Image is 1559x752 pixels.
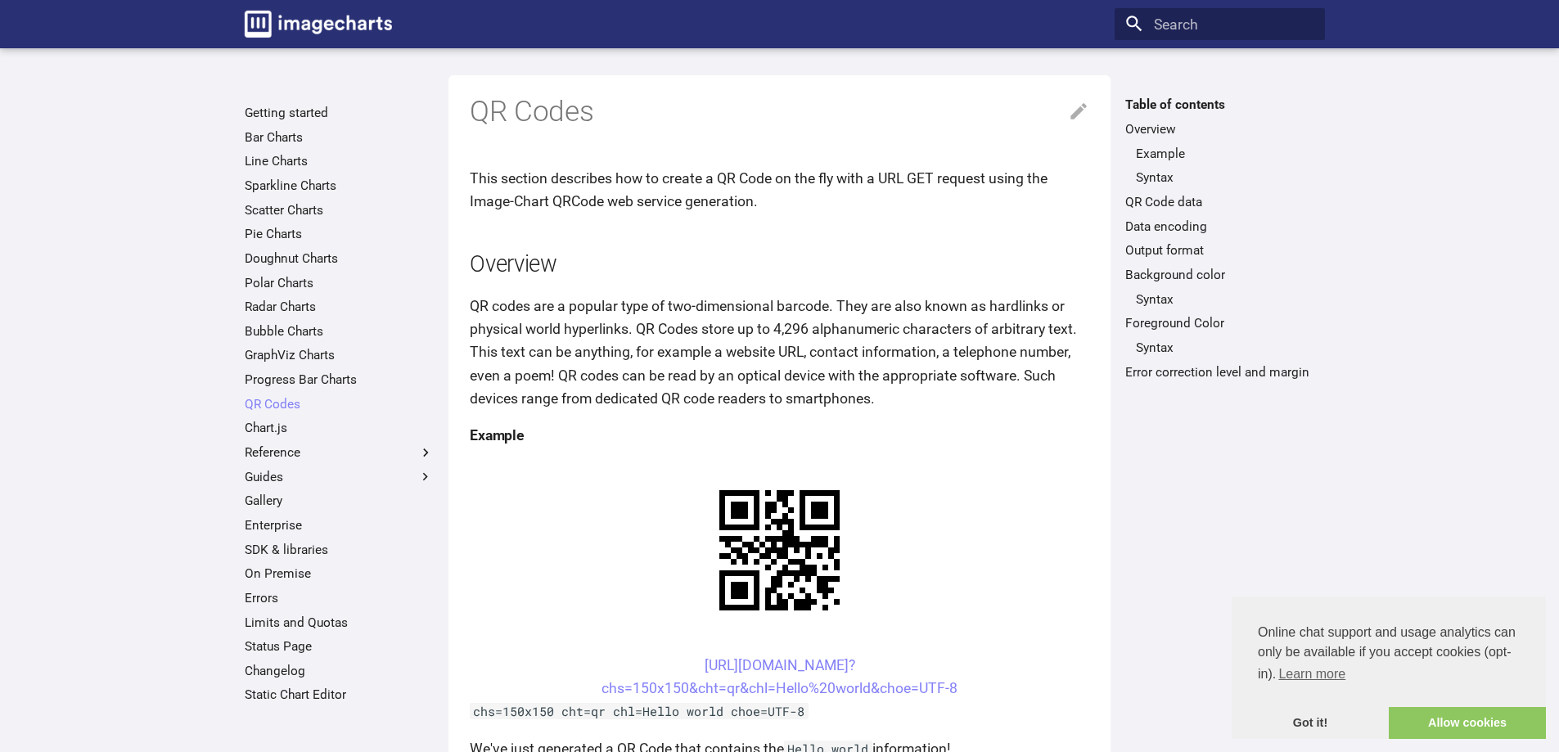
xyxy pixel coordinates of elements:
a: allow cookies [1389,707,1546,740]
a: Syntax [1136,291,1314,308]
a: Syntax [1136,169,1314,186]
code: chs=150x150 cht=qr chl=Hello world choe=UTF-8 [470,703,809,719]
label: Guides [245,469,434,485]
a: Image-Charts documentation [237,3,399,44]
nav: Foreground Color [1125,340,1314,356]
img: chart [691,462,868,639]
a: Sparkline Charts [245,178,434,194]
a: Error correction level and margin [1125,364,1314,381]
a: Polar Charts [245,275,434,291]
a: Status Page [245,638,434,655]
img: logo [245,11,392,38]
a: On Premise [245,565,434,582]
a: Getting started [245,105,434,121]
h1: QR Codes [470,93,1089,131]
a: QR Code data [1125,194,1314,210]
p: This section describes how to create a QR Code on the fly with a URL GET request using the Image-... [470,167,1089,213]
label: Table of contents [1115,97,1325,113]
a: Foreground Color [1125,315,1314,331]
a: Pie Charts [245,226,434,242]
span: Online chat support and usage analytics can only be available if you accept cookies (opt-in). [1258,623,1520,687]
a: Bar Charts [245,129,434,146]
a: QR Codes [245,396,434,412]
h2: Overview [470,249,1089,281]
nav: Background color [1125,291,1314,308]
input: Search [1115,8,1325,41]
a: Errors [245,590,434,606]
a: dismiss cookie message [1232,707,1389,740]
a: Doughnut Charts [245,250,434,267]
div: cookieconsent [1232,597,1546,739]
a: Radar Charts [245,299,434,315]
h4: Example [470,424,1089,447]
a: Progress Bar Charts [245,371,434,388]
a: Limits and Quotas [245,615,434,631]
p: QR codes are a popular type of two-dimensional barcode. They are also known as hardlinks or physi... [470,295,1089,410]
a: Output format [1125,242,1314,259]
a: Changelog [245,663,434,679]
a: [URL][DOMAIN_NAME]?chs=150x150&cht=qr&chl=Hello%20world&choe=UTF-8 [602,657,957,696]
a: SDK & libraries [245,542,434,558]
a: Bubble Charts [245,323,434,340]
nav: Overview [1125,146,1314,187]
nav: Table of contents [1115,97,1325,380]
a: Gallery [245,493,434,509]
a: Example [1136,146,1314,162]
a: Data encoding [1125,218,1314,235]
a: GraphViz Charts [245,347,434,363]
a: Background color [1125,267,1314,283]
a: Enterprise [245,517,434,534]
a: learn more about cookies [1276,662,1348,687]
a: Overview [1125,121,1314,137]
label: Reference [245,444,434,461]
a: Chart.js [245,420,434,436]
a: Line Charts [245,153,434,169]
a: Syntax [1136,340,1314,356]
a: Static Chart Editor [245,687,434,703]
a: Scatter Charts [245,202,434,218]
